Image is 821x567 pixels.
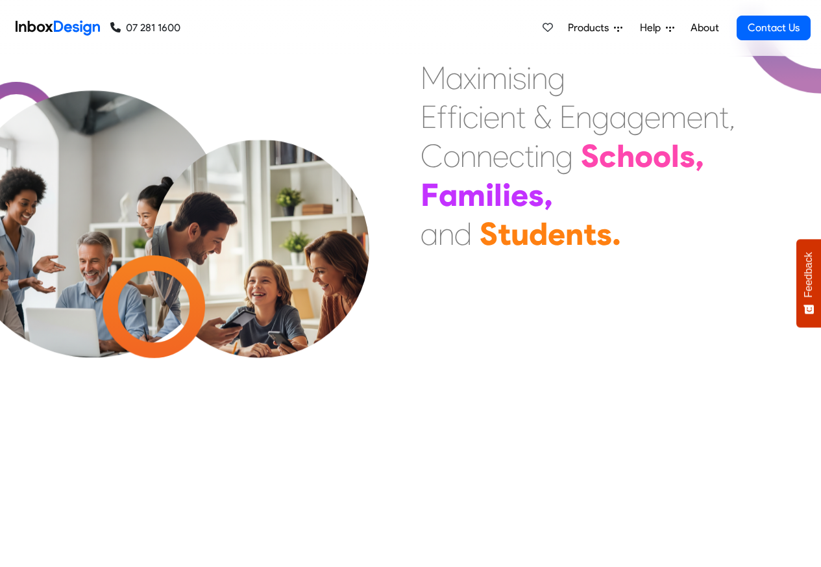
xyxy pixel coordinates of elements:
div: o [635,136,653,175]
div: n [703,97,719,136]
a: Contact Us [737,16,811,40]
div: i [508,58,513,97]
div: s [513,58,526,97]
div: x [463,58,476,97]
a: 07 281 1600 [110,20,180,36]
div: E [559,97,576,136]
div: f [447,97,458,136]
span: Feedback [803,252,815,297]
a: Products [563,15,628,41]
div: n [532,58,548,97]
div: m [458,175,485,214]
div: c [463,97,478,136]
div: o [443,136,460,175]
div: d [454,214,472,253]
div: c [509,136,524,175]
div: & [533,97,552,136]
div: i [476,58,482,97]
div: n [438,214,454,253]
div: t [516,97,526,136]
div: n [476,136,493,175]
div: t [524,136,534,175]
div: e [687,97,703,136]
div: n [539,136,556,175]
div: t [719,97,729,136]
div: i [534,136,539,175]
div: i [458,97,463,136]
span: Help [640,20,666,36]
div: Maximising Efficient & Engagement, Connecting Schools, Families, and Students. [421,58,735,253]
div: t [498,214,511,253]
img: parents_with_child.png [125,140,397,412]
div: C [421,136,443,175]
div: c [599,136,617,175]
div: l [494,175,502,214]
div: g [592,97,609,136]
div: n [576,97,592,136]
div: f [437,97,447,136]
div: e [548,214,565,253]
div: F [421,175,439,214]
div: s [528,175,544,214]
div: m [661,97,687,136]
div: S [480,214,498,253]
div: n [500,97,516,136]
div: i [478,97,484,136]
div: a [609,97,627,136]
div: , [695,136,704,175]
div: e [484,97,500,136]
div: a [421,214,438,253]
div: i [502,175,511,214]
div: o [653,136,671,175]
div: a [446,58,463,97]
div: u [511,214,529,253]
span: Products [568,20,614,36]
div: n [565,214,583,253]
div: e [493,136,509,175]
div: , [729,97,735,136]
div: l [671,136,680,175]
div: a [439,175,458,214]
div: E [421,97,437,136]
div: t [583,214,596,253]
div: M [421,58,446,97]
div: e [511,175,528,214]
div: h [617,136,635,175]
div: g [627,97,644,136]
div: . [612,214,621,253]
div: s [680,136,695,175]
button: Feedback - Show survey [796,239,821,327]
div: n [460,136,476,175]
div: S [581,136,599,175]
div: i [485,175,494,214]
div: , [544,175,553,214]
div: i [526,58,532,97]
div: g [556,136,573,175]
div: g [548,58,565,97]
div: s [596,214,612,253]
div: m [482,58,508,97]
div: e [644,97,661,136]
a: Help [635,15,680,41]
a: About [687,15,722,41]
div: d [529,214,548,253]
